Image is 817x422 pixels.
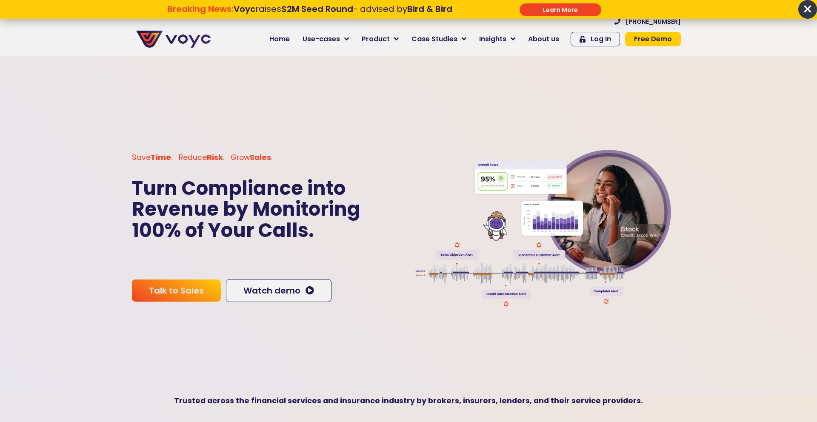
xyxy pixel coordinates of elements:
[250,152,271,163] b: Sales
[571,32,620,46] a: Log In
[479,34,506,44] span: Insights
[132,152,400,163] p: Save . Reduce . Grow .
[522,31,566,48] a: About us
[520,3,601,16] div: Submit
[407,3,452,15] strong: Bird & Bird
[132,279,221,302] a: Talk to Sales
[296,31,355,48] a: Use-cases
[234,3,255,15] strong: Voyc
[207,152,223,163] b: Risk
[243,286,300,295] span: Watch demo
[405,31,473,48] a: Case Studies
[626,19,681,25] span: [PHONE_NUMBER]
[132,178,406,241] p: Turn Compliance into Revenue by Monitoring 100% of Your Calls.
[411,141,674,313] img: Frame 8
[167,3,234,15] strong: Breaking News:
[263,31,296,48] a: Home
[136,31,211,48] img: voyc-full-logo
[269,34,290,44] span: Home
[174,396,643,406] b: Trusted across the financial services and insurance industry by brokers, insurers, lenders, and t...
[226,279,331,302] a: Watch demo
[362,34,390,44] span: Product
[625,32,681,46] a: Free Demo
[303,34,340,44] span: Use-cases
[473,31,522,48] a: Insights
[149,286,204,295] span: Talk to Sales
[528,34,559,44] span: About us
[281,3,353,15] strong: $2M Seed Round
[355,31,405,48] a: Product
[634,36,672,43] span: Free Demo
[614,19,681,25] a: [PHONE_NUMBER]
[151,152,171,163] b: Time
[411,34,457,44] span: Case Studies
[124,4,496,24] div: Breaking News: Voyc raises $2M Seed Round - advised by Bird & Bird
[591,36,611,43] span: Log In
[234,3,452,15] span: raises - advised by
